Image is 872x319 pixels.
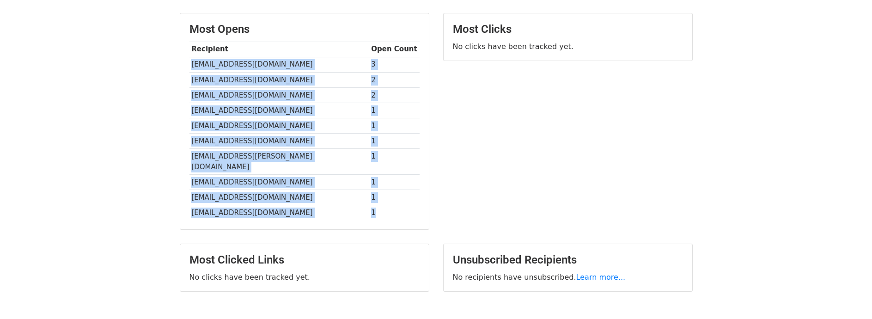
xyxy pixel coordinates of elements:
h3: Most Opens [189,23,420,36]
td: 1 [369,174,420,190]
p: No clicks have been tracked yet. [189,272,420,282]
td: [EMAIL_ADDRESS][DOMAIN_NAME] [189,57,369,72]
td: 3 [369,57,420,72]
h3: Most Clicks [453,23,683,36]
th: Recipient [189,42,369,57]
td: [EMAIL_ADDRESS][DOMAIN_NAME] [189,205,369,221]
td: 2 [369,87,420,103]
td: [EMAIL_ADDRESS][PERSON_NAME][DOMAIN_NAME] [189,149,369,175]
td: 1 [369,134,420,149]
th: Open Count [369,42,420,57]
td: [EMAIL_ADDRESS][DOMAIN_NAME] [189,118,369,134]
p: No recipients have unsubscribed. [453,272,683,282]
td: [EMAIL_ADDRESS][DOMAIN_NAME] [189,87,369,103]
iframe: Chat Widget [826,275,872,319]
td: 1 [369,205,420,221]
td: [EMAIL_ADDRESS][DOMAIN_NAME] [189,72,369,87]
td: [EMAIL_ADDRESS][DOMAIN_NAME] [189,190,369,205]
td: [EMAIL_ADDRESS][DOMAIN_NAME] [189,174,369,190]
td: [EMAIL_ADDRESS][DOMAIN_NAME] [189,103,369,118]
a: Learn more... [576,273,626,282]
td: 1 [369,103,420,118]
td: 1 [369,190,420,205]
p: No clicks have been tracked yet. [453,42,683,51]
td: 2 [369,72,420,87]
td: 1 [369,118,420,134]
h3: Unsubscribed Recipients [453,253,683,267]
h3: Most Clicked Links [189,253,420,267]
td: 1 [369,149,420,175]
td: [EMAIL_ADDRESS][DOMAIN_NAME] [189,134,369,149]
